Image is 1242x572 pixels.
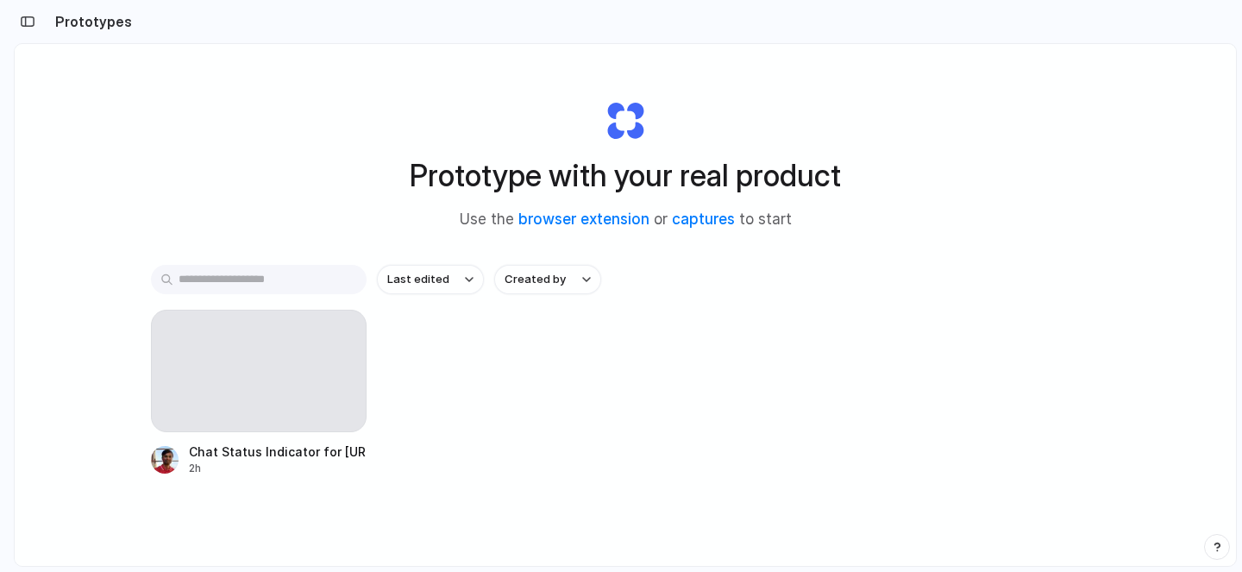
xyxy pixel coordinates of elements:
[189,461,367,476] div: 2h
[518,211,649,228] a: browser extension
[151,310,367,476] a: Chat Status Indicator for [URL]2h
[189,443,367,461] div: Chat Status Indicator for [URL]
[377,265,484,294] button: Last edited
[672,211,735,228] a: captures
[387,271,449,288] span: Last edited
[48,11,132,32] h2: Prototypes
[505,271,566,288] span: Created by
[460,209,792,231] span: Use the or to start
[494,265,601,294] button: Created by
[410,153,841,198] h1: Prototype with your real product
